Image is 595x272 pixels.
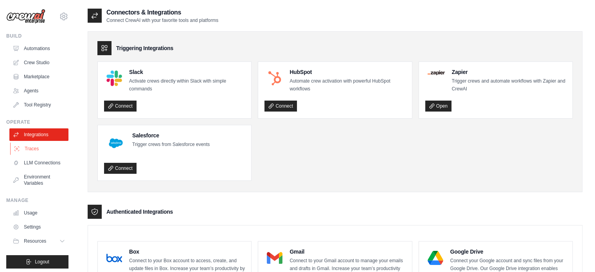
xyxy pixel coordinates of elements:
[267,70,282,86] img: HubSpot Logo
[9,157,68,169] a: LLM Connections
[106,70,122,86] img: Slack Logo
[6,255,68,268] button: Logout
[129,248,245,256] h4: Box
[24,238,46,244] span: Resources
[452,77,566,93] p: Trigger crews and automate workflows with Zapier and CrewAI
[106,208,173,216] h3: Authenticated Integrations
[9,42,68,55] a: Automations
[425,101,451,112] a: Open
[6,119,68,125] div: Operate
[9,221,68,233] a: Settings
[9,56,68,69] a: Crew Studio
[104,163,137,174] a: Connect
[9,235,68,247] button: Resources
[9,70,68,83] a: Marketplace
[428,70,445,75] img: Zapier Logo
[9,85,68,97] a: Agents
[452,68,566,76] h4: Zapier
[289,77,405,93] p: Automate crew activation with powerful HubSpot workflows
[9,128,68,141] a: Integrations
[106,134,125,153] img: Salesforce Logo
[129,77,245,93] p: Activate crews directly within Slack with simple commands
[35,259,49,265] span: Logout
[264,101,297,112] a: Connect
[132,131,210,139] h4: Salesforce
[106,250,122,266] img: Box Logo
[9,99,68,111] a: Tool Registry
[129,68,245,76] h4: Slack
[104,101,137,112] a: Connect
[6,33,68,39] div: Build
[10,142,69,155] a: Traces
[289,68,405,76] h4: HubSpot
[450,248,566,256] h4: Google Drive
[6,9,45,24] img: Logo
[6,197,68,204] div: Manage
[289,248,405,256] h4: Gmail
[106,8,218,17] h2: Connectors & Integrations
[9,171,68,189] a: Environment Variables
[267,250,282,266] img: Gmail Logo
[116,44,173,52] h3: Triggering Integrations
[106,17,218,23] p: Connect CrewAI with your favorite tools and platforms
[428,250,443,266] img: Google Drive Logo
[9,207,68,219] a: Usage
[132,141,210,149] p: Trigger crews from Salesforce events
